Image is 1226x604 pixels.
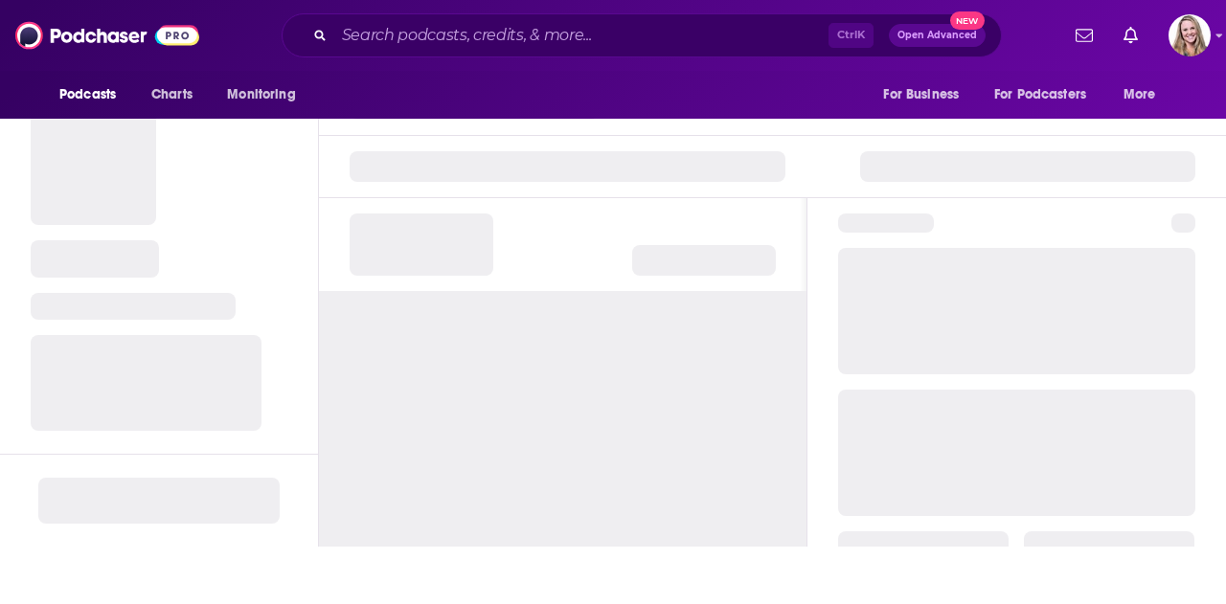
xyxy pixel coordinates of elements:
span: Podcasts [59,81,116,108]
span: More [1124,81,1156,108]
input: Search podcasts, credits, & more... [334,20,829,51]
button: Show profile menu [1169,14,1211,56]
span: For Podcasters [994,81,1086,108]
img: User Profile [1169,14,1211,56]
img: Podchaser - Follow, Share and Rate Podcasts [15,17,199,54]
span: Open Advanced [897,31,977,40]
div: Search podcasts, credits, & more... [282,13,1002,57]
span: Ctrl K [829,23,874,48]
a: Show notifications dropdown [1068,19,1101,52]
button: open menu [870,77,983,113]
span: New [950,11,985,30]
span: Charts [151,81,193,108]
button: open menu [46,77,141,113]
span: Logged in as KirstinPitchPR [1169,14,1211,56]
span: Monitoring [227,81,295,108]
span: For Business [883,81,959,108]
a: Show notifications dropdown [1116,19,1146,52]
button: open menu [214,77,320,113]
button: open menu [982,77,1114,113]
button: Open AdvancedNew [889,24,986,47]
button: open menu [1110,77,1180,113]
a: Charts [139,77,204,113]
